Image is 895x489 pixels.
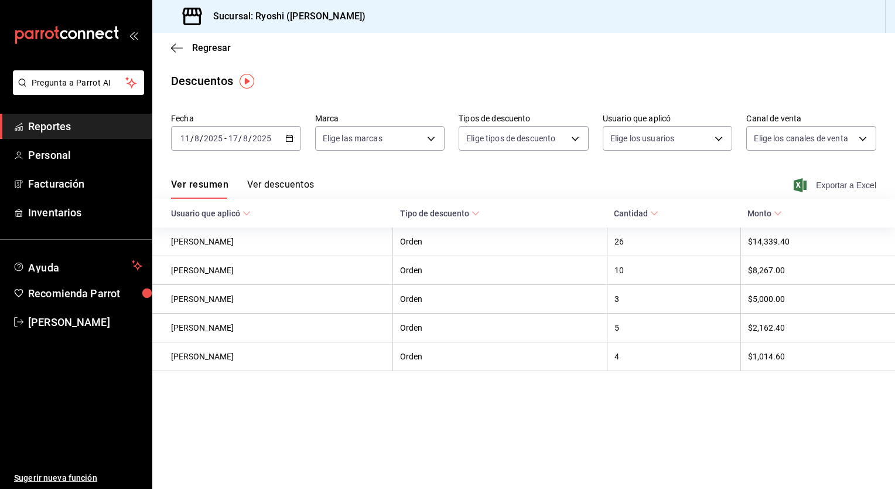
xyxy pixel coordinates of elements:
th: [PERSON_NAME] [152,256,393,285]
label: Usuario que aplicó [603,114,733,123]
button: Pregunta a Parrot AI [13,70,144,95]
input: ---- [252,134,272,143]
th: $1,014.60 [740,342,895,371]
span: Monto [747,209,782,218]
span: Personal [28,147,142,163]
span: Recomienda Parrot [28,286,142,301]
input: -- [180,134,190,143]
th: [PERSON_NAME] [152,314,393,342]
span: Inventarios [28,205,142,220]
th: Orden [393,342,607,371]
th: 3 [607,285,740,314]
a: Pregunta a Parrot AI [8,85,144,97]
div: navigation tabs [171,179,314,199]
input: ---- [203,134,223,143]
div: Descuentos [171,72,233,90]
th: 26 [607,227,740,256]
th: $5,000.00 [740,285,895,314]
label: Fecha [171,114,301,123]
label: Canal de venta [746,114,876,123]
span: [PERSON_NAME] [28,314,142,330]
span: Regresar [192,42,231,53]
th: $2,162.40 [740,314,895,342]
span: Ayuda [28,259,127,273]
span: Elige las marcas [323,133,382,144]
button: Ver resumen [171,179,228,199]
th: Orden [393,227,607,256]
img: Tooltip marker [240,74,254,89]
span: Usuario que aplicó [171,209,251,218]
span: / [200,134,203,143]
input: -- [194,134,200,143]
th: [PERSON_NAME] [152,227,393,256]
span: Elige los canales de venta [754,133,848,144]
label: Marca [315,114,445,123]
span: / [248,134,252,143]
span: - [224,134,227,143]
th: 5 [607,314,740,342]
input: -- [242,134,248,143]
th: 4 [607,342,740,371]
input: -- [228,134,238,143]
th: [PERSON_NAME] [152,342,393,371]
th: Orden [393,256,607,285]
span: Cantidad [614,209,658,218]
span: Elige los usuarios [610,133,674,144]
span: Facturación [28,176,142,192]
label: Tipos de descuento [459,114,589,123]
button: Ver descuentos [247,179,314,199]
span: Tipo de descuento [400,209,480,218]
span: Reportes [28,118,142,134]
button: Exportar a Excel [796,178,876,192]
button: Regresar [171,42,231,53]
span: / [238,134,242,143]
button: open_drawer_menu [129,30,138,40]
th: 10 [607,256,740,285]
th: $8,267.00 [740,256,895,285]
h3: Sucursal: Ryoshi ([PERSON_NAME]) [204,9,365,23]
span: Pregunta a Parrot AI [32,77,126,89]
th: $14,339.40 [740,227,895,256]
span: / [190,134,194,143]
span: Elige tipos de descuento [466,133,555,144]
span: Sugerir nueva función [14,472,142,484]
th: Orden [393,314,607,342]
th: Orden [393,285,607,314]
th: [PERSON_NAME] [152,285,393,314]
